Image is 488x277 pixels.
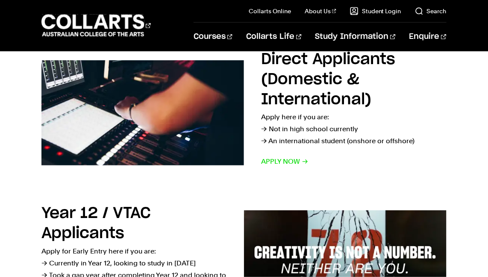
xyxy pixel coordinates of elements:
[249,7,291,15] a: Collarts Online
[41,50,447,176] a: Direct Applicants (Domestic & International) Apply here if you are:→ Not in high school currently...
[261,111,447,147] p: Apply here if you are: → Not in high school currently → An international student (onshore or offs...
[194,23,232,51] a: Courses
[261,156,309,168] span: Apply now
[246,23,301,51] a: Collarts Life
[415,7,447,15] a: Search
[41,13,151,38] div: Go to homepage
[41,206,151,241] h2: Year 12 / VTAC Applicants
[315,23,396,51] a: Study Information
[409,23,447,51] a: Enquire
[350,7,401,15] a: Student Login
[261,52,395,107] h2: Direct Applicants (Domestic & International)
[305,7,336,15] a: About Us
